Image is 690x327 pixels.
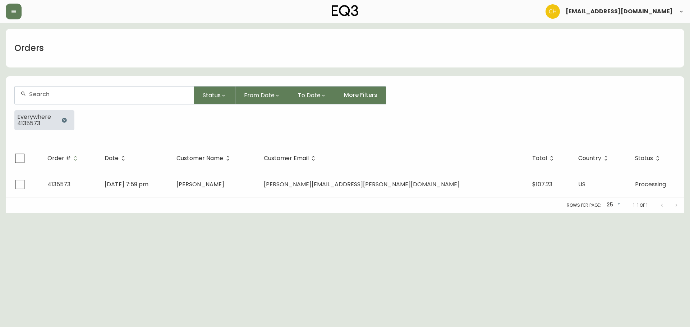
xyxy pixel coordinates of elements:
button: More Filters [335,86,386,104]
span: Customer Email [264,155,318,162]
span: 4135573 [47,180,70,188]
input: Search [29,91,188,98]
h1: Orders [14,42,44,54]
span: Processing [635,180,666,188]
span: Country [578,155,611,162]
div: 25 [604,199,622,211]
img: 6288462cea190ebb98a2c2f3c744dd7e [546,4,560,19]
span: $107.23 [532,180,552,188]
span: 4135573 [17,120,51,127]
button: To Date [289,86,335,104]
img: logo [332,5,358,17]
span: Everywhere [17,114,51,120]
span: Total [532,155,556,162]
span: Customer Email [264,156,309,160]
span: Date [105,156,119,160]
span: Order # [47,156,71,160]
span: Date [105,155,128,162]
span: [PERSON_NAME][EMAIL_ADDRESS][PERSON_NAME][DOMAIN_NAME] [264,180,460,188]
span: [PERSON_NAME] [176,180,224,188]
span: To Date [298,91,321,100]
span: Status [635,156,653,160]
span: Status [203,91,221,100]
span: Order # [47,155,80,162]
button: From Date [235,86,289,104]
p: Rows per page: [567,202,601,209]
span: Customer Name [176,155,233,162]
span: Total [532,156,547,160]
span: [DATE] 7:59 pm [105,180,148,188]
span: Country [578,156,601,160]
span: [EMAIL_ADDRESS][DOMAIN_NAME] [566,9,673,14]
span: Status [635,155,662,162]
p: 1-1 of 1 [633,202,648,209]
span: US [578,180,585,188]
span: From Date [244,91,275,100]
button: Status [194,86,235,104]
span: Customer Name [176,156,223,160]
span: More Filters [344,91,377,99]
